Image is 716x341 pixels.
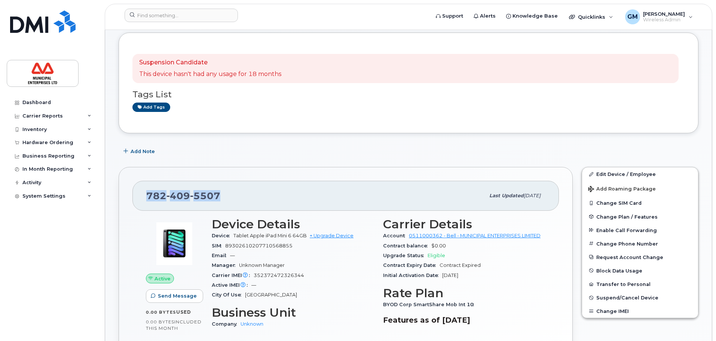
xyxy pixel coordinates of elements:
a: Alerts [468,9,501,24]
span: Enable Call Forwarding [596,227,657,233]
a: Knowledge Base [501,9,563,24]
h3: Device Details [212,217,374,231]
span: Wireless Admin [643,17,685,23]
h3: Carrier Details [383,217,545,231]
a: Unknown [241,321,263,327]
span: Change Plan / Features [596,214,658,219]
button: Suspend/Cancel Device [582,291,698,304]
span: City Of Use [212,292,245,298]
button: Enable Call Forwarding [582,223,698,237]
span: Add Roaming Package [588,186,656,193]
span: Add Note [131,148,155,155]
a: Edit Device / Employee [582,167,698,181]
span: 0.00 Bytes [146,319,174,325]
span: 89302610207710568855 [225,243,293,249]
div: Quicklinks [564,9,618,24]
button: Request Account Change [582,250,698,264]
span: [PERSON_NAME] [643,11,685,17]
span: Active [154,275,171,282]
button: Change Plan / Features [582,210,698,223]
button: Block Data Usage [582,264,698,277]
span: Quicklinks [578,14,605,20]
a: 0511000362 - Bell - MUNICIPAL ENTERPRISES LIMITED [409,233,541,238]
span: BYOD Corp SmartShare Mob Int 10 [383,302,478,307]
p: Suspension Candidate [139,58,281,67]
button: Transfer to Personal [582,277,698,291]
h3: Business Unit [212,306,374,319]
h3: Rate Plan [383,286,545,300]
span: [GEOGRAPHIC_DATA] [245,292,297,298]
input: Find something... [125,9,238,22]
span: Suspend/Cancel Device [596,295,658,301]
span: 5507 [190,190,220,201]
img: image20231002-3703462-h9srnz.jpeg [152,221,197,266]
span: $0.00 [431,243,446,249]
span: 0.00 Bytes [146,310,176,315]
span: Carrier IMEI [212,273,254,278]
span: Contract Expiry Date [383,262,440,268]
span: 352372472326344 [254,273,304,278]
span: Active IMEI [212,282,251,288]
a: Add tags [132,103,170,112]
button: Change SIM Card [582,196,698,210]
span: Eligible [428,253,445,258]
span: Tablet Apple iPad Mini 6 64GB [233,233,307,238]
span: Support [442,12,463,20]
span: Last updated [489,193,524,198]
span: — [230,253,235,258]
span: Manager [212,262,239,268]
button: Add Roaming Package [582,181,698,196]
span: Knowledge Base [512,12,558,20]
span: Alerts [480,12,496,20]
span: 409 [166,190,190,201]
span: Device [212,233,233,238]
button: Add Note [119,144,161,158]
span: [DATE] [442,273,458,278]
button: Send Message [146,289,203,303]
button: Change Phone Number [582,237,698,250]
p: This device hasn't had any usage for 18 months [139,70,281,79]
span: [DATE] [524,193,541,198]
span: Unknown Manager [239,262,285,268]
span: Upgrade Status [383,253,428,258]
h3: Tags List [132,90,685,99]
a: Support [431,9,468,24]
button: Change IMEI [582,304,698,318]
span: Contract balance [383,243,431,249]
span: Company [212,321,241,327]
h3: Features as of [DATE] [383,316,545,325]
span: included this month [146,319,202,331]
span: SIM [212,243,225,249]
span: Email [212,253,230,258]
span: — [251,282,256,288]
span: 782 [146,190,220,201]
span: GM [627,12,638,21]
div: Gillian MacNeill [620,9,698,24]
span: Account [383,233,409,238]
span: Initial Activation Date [383,273,442,278]
a: + Upgrade Device [310,233,354,238]
span: used [176,309,191,315]
span: Contract Expired [440,262,481,268]
span: Send Message [158,292,197,299]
